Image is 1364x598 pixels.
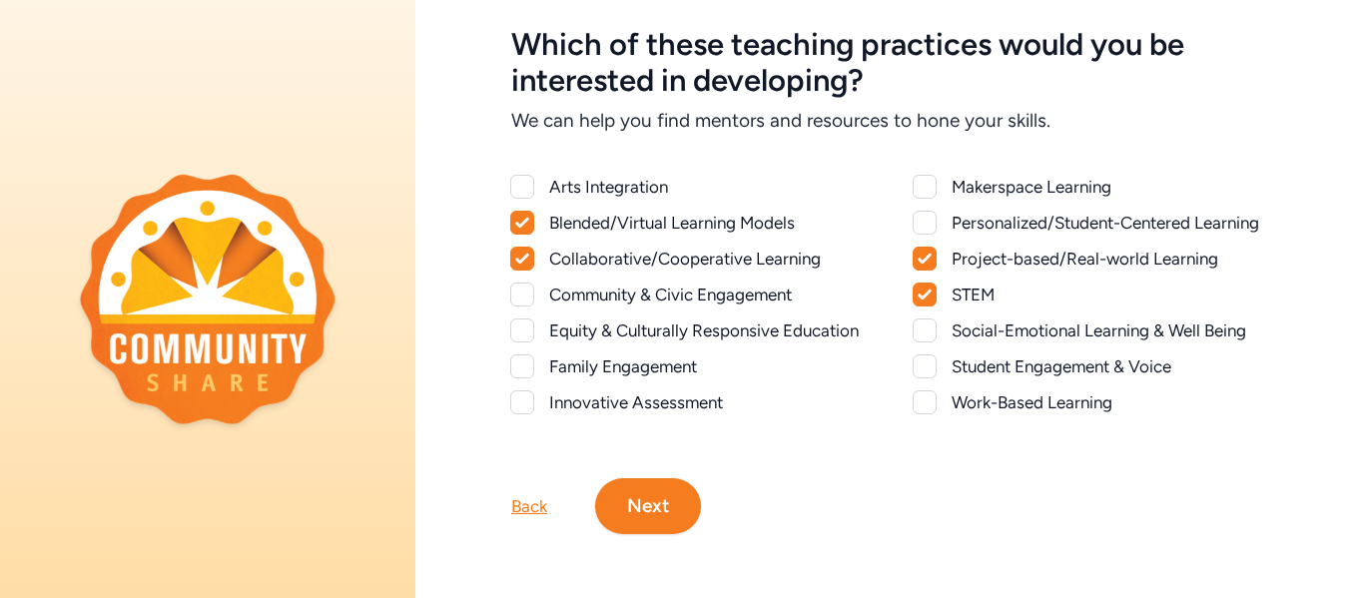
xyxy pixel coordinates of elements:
[952,318,1268,342] div: Social-Emotional Learning & Well Being
[952,211,1268,235] div: Personalized/Student-Centered Learning
[80,174,336,423] img: logo
[952,354,1268,378] div: Student Engagement & Voice
[511,494,547,518] div: Back
[549,354,866,378] div: Family Engagement
[549,247,866,271] div: Collaborative/Cooperative Learning
[595,478,701,534] button: Next
[952,247,1268,271] div: Project-based/Real-world Learning
[549,390,866,414] div: Innovative Assessment
[549,318,866,342] div: Equity & Culturally Responsive Education
[952,283,1268,306] div: STEM
[549,283,866,306] div: Community & Civic Engagement
[549,175,866,199] div: Arts Integration
[952,390,1268,414] div: Work-Based Learning
[952,175,1268,199] div: Makerspace Learning
[511,27,1268,99] h5: Which of these teaching practices would you be interested in developing?
[511,107,1268,135] h6: We can help you find mentors and resources to hone your skills.
[549,211,866,235] div: Blended/Virtual Learning Models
